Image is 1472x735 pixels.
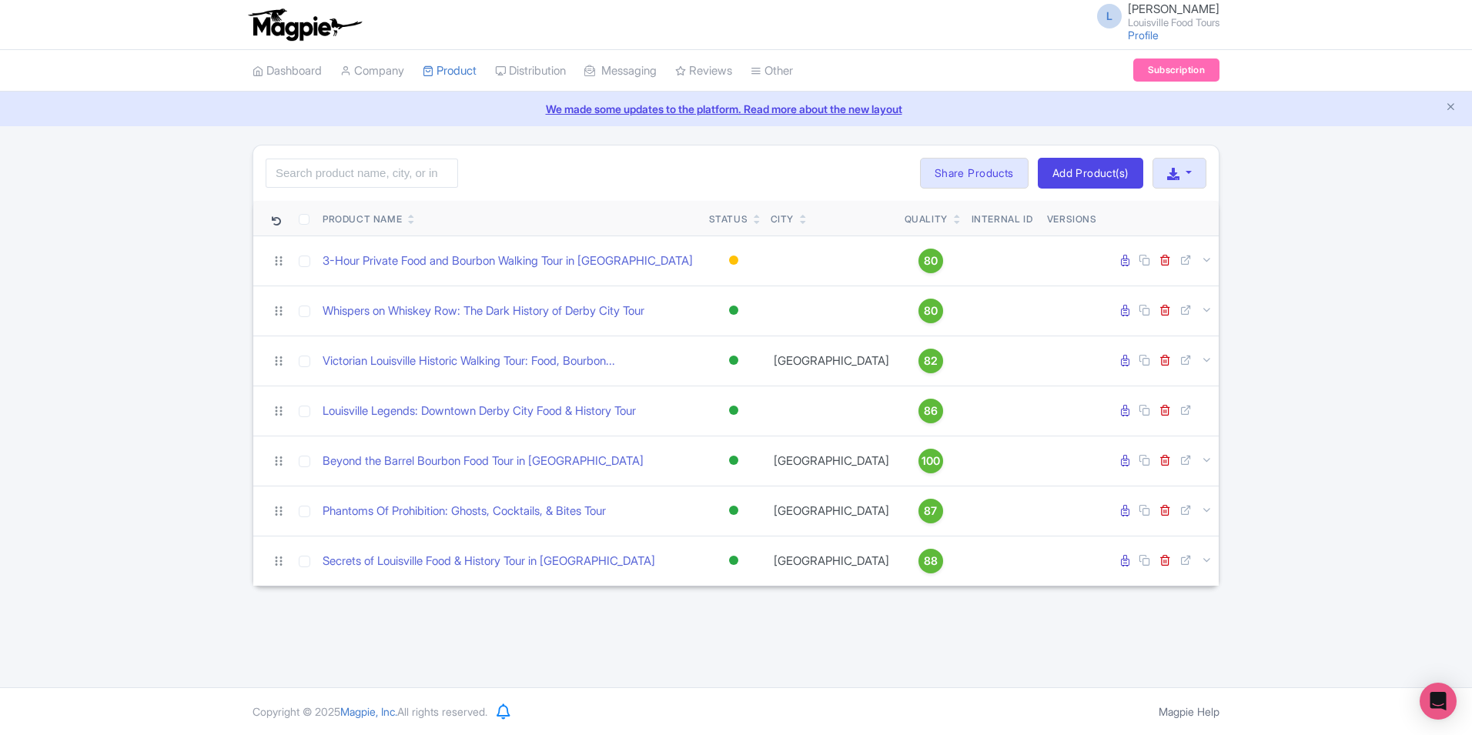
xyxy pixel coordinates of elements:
[253,50,322,92] a: Dashboard
[764,486,898,536] td: [GEOGRAPHIC_DATA]
[323,212,402,226] div: Product Name
[323,302,644,320] a: Whispers on Whiskey Row: The Dark History of Derby City Tour
[1128,28,1159,42] a: Profile
[751,50,793,92] a: Other
[1128,2,1219,16] span: [PERSON_NAME]
[726,449,741,472] div: Active
[726,299,741,322] div: Active
[963,201,1041,236] th: Internal ID
[924,403,938,419] span: 86
[764,336,898,386] td: [GEOGRAPHIC_DATA]
[323,553,655,570] a: Secrets of Louisville Food & History Tour in [GEOGRAPHIC_DATA]
[920,158,1029,189] a: Share Products
[905,449,957,473] a: 100
[764,536,898,586] td: [GEOGRAPHIC_DATA]
[9,101,1463,117] a: We made some updates to the platform. Read more about the new layout
[323,352,615,370] a: Victorian Louisville Historic Walking Tour: Food, Bourbon...
[924,503,937,520] span: 87
[323,403,636,420] a: Louisville Legends: Downtown Derby City Food & History Tour
[340,50,404,92] a: Company
[726,249,741,272] div: Building
[323,252,693,270] a: 3-Hour Private Food and Bourbon Walking Tour in [GEOGRAPHIC_DATA]
[771,212,794,226] div: City
[245,8,364,42] img: logo-ab69f6fb50320c5b225c76a69d11143b.png
[423,50,477,92] a: Product
[243,703,497,720] div: Copyright © 2025 All rights reserved.
[1133,58,1219,82] a: Subscription
[905,349,957,373] a: 82
[323,453,644,470] a: Beyond the Barrel Bourbon Food Tour in [GEOGRAPHIC_DATA]
[924,252,938,269] span: 80
[1041,201,1103,236] th: Versions
[726,399,741,422] div: Active
[924,553,938,570] span: 88
[323,503,606,520] a: Phantoms Of Prohibition: Ghosts, Cocktails, & Bites Tour
[1097,4,1122,28] span: L
[1088,3,1219,28] a: L [PERSON_NAME] Louisville Food Tours
[764,436,898,486] td: [GEOGRAPHIC_DATA]
[1038,158,1143,189] a: Add Product(s)
[726,349,741,372] div: Active
[709,212,748,226] div: Status
[495,50,566,92] a: Distribution
[922,453,940,469] span: 100
[1445,99,1457,117] button: Close announcement
[266,159,458,188] input: Search product name, city, or interal id
[1420,683,1457,720] div: Open Intercom Messenger
[905,499,957,523] a: 87
[584,50,657,92] a: Messaging
[1159,705,1219,718] a: Magpie Help
[905,549,957,573] a: 88
[340,705,397,718] span: Magpie, Inc.
[675,50,732,92] a: Reviews
[726,550,741,572] div: Active
[924,352,938,369] span: 82
[905,249,957,273] a: 80
[905,399,957,423] a: 86
[905,212,948,226] div: Quality
[905,299,957,323] a: 80
[924,302,938,319] span: 80
[726,499,741,522] div: Active
[1128,18,1219,28] small: Louisville Food Tours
